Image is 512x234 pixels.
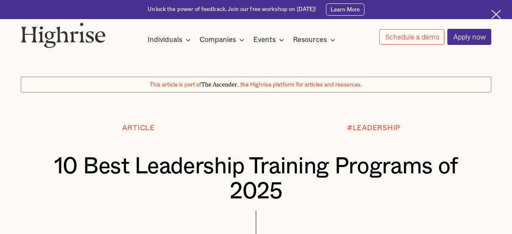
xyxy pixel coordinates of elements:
div: Events [253,35,287,45]
div: Unlock the power of feedback. Join our free workshop on [DATE]! [148,6,316,14]
div: Resources [293,35,338,45]
a: Apply now [447,29,491,45]
div: #LEADERSHIP [347,124,400,132]
h1: 10 Best Leadership Training Programs of 2025 [41,154,472,204]
div: Individuals [148,35,182,45]
div: Companies [200,35,247,45]
div: Companies [200,35,236,45]
img: Cross icon [491,10,501,19]
div: Events [253,35,276,45]
span: , the Highrise platform for articles and resources. [237,82,362,88]
span: This article is part of [150,82,201,88]
span: The Ascender [201,80,237,87]
a: Learn More [326,3,364,16]
div: Resources [293,35,327,45]
div: Individuals [148,35,193,45]
img: Highrise logo [21,22,106,48]
a: Schedule a demo [379,29,444,45]
div: Article [122,124,155,132]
